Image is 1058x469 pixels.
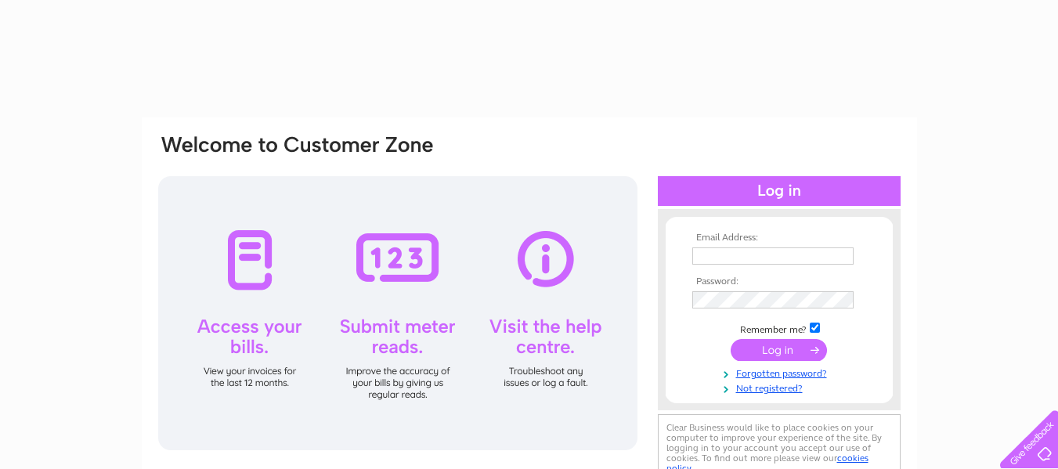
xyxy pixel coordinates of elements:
[688,276,870,287] th: Password:
[688,233,870,244] th: Email Address:
[731,339,827,361] input: Submit
[692,380,870,395] a: Not registered?
[688,320,870,336] td: Remember me?
[692,365,870,380] a: Forgotten password?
